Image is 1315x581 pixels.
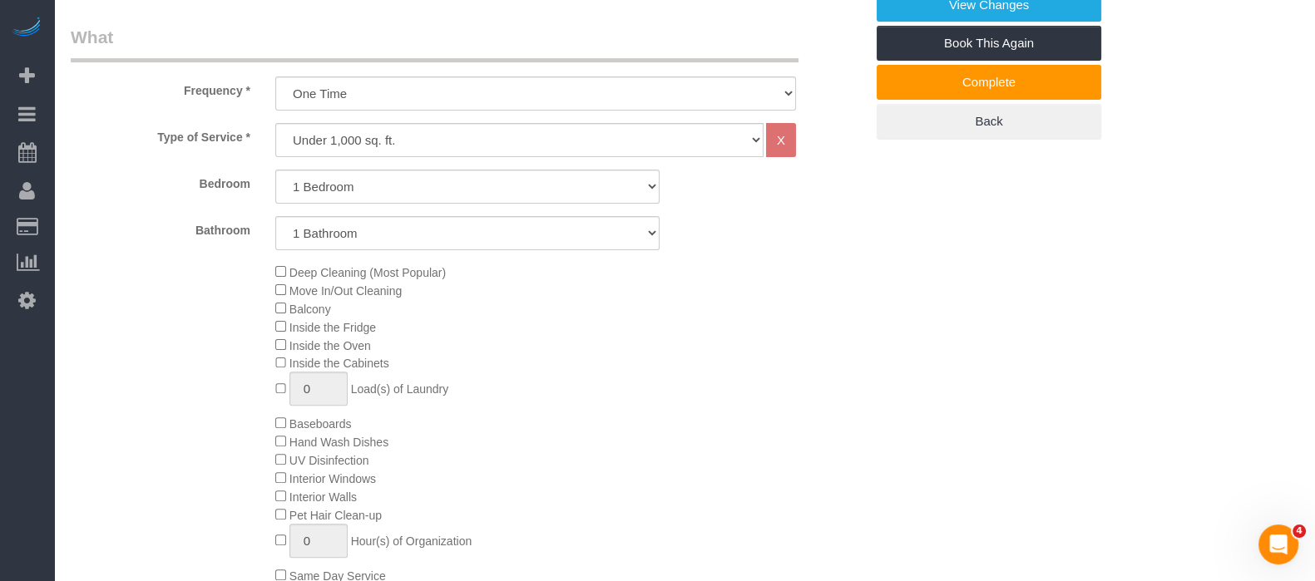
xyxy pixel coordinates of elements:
[289,490,357,504] span: Interior Walls
[1258,524,1298,564] iframe: Intercom live chat
[58,76,263,99] label: Frequency *
[1293,524,1306,538] span: 4
[289,454,369,467] span: UV Disinfection
[289,357,389,370] span: Inside the Cabinets
[71,25,798,62] legend: What
[289,509,382,522] span: Pet Hair Clean-up
[289,321,376,334] span: Inside the Fridge
[877,104,1101,139] a: Back
[289,339,371,352] span: Inside the Oven
[58,216,263,239] label: Bathroom
[351,382,449,396] span: Load(s) of Laundry
[289,284,402,298] span: Move In/Out Cleaning
[10,17,43,40] img: Automaid Logo
[289,417,352,431] span: Baseboards
[289,266,446,279] span: Deep Cleaning (Most Popular)
[877,26,1101,61] a: Book This Again
[289,472,376,485] span: Interior Windows
[289,436,388,449] span: Hand Wash Dishes
[58,170,263,192] label: Bedroom
[877,65,1101,100] a: Complete
[351,534,472,548] span: Hour(s) of Organization
[289,303,331,316] span: Balcony
[58,123,263,145] label: Type of Service *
